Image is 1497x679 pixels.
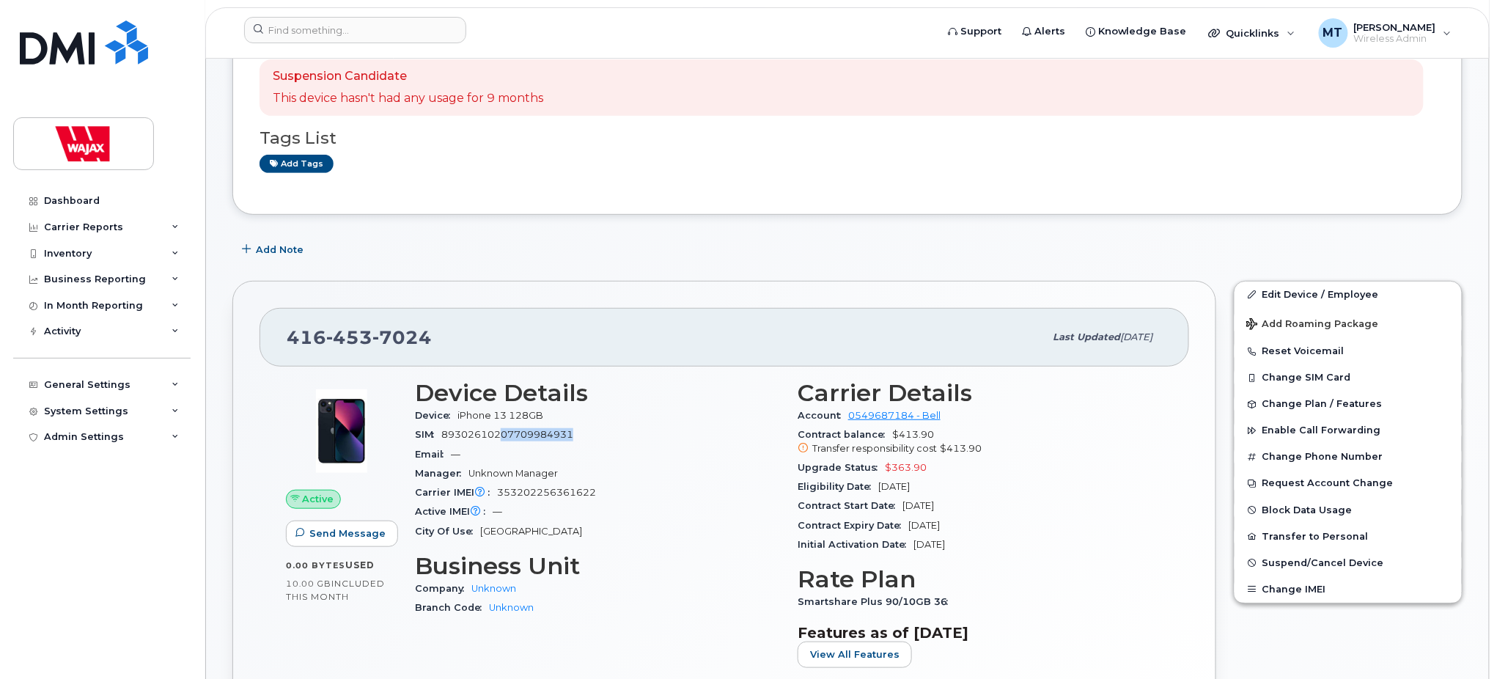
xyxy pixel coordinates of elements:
[471,583,516,594] a: Unknown
[798,462,885,473] span: Upgrade Status
[415,553,780,579] h3: Business Unit
[298,387,386,475] img: image20231002-3703462-1ig824h.jpeg
[415,506,493,517] span: Active IMEI
[345,559,375,570] span: used
[798,481,878,492] span: Eligibility Date
[497,487,596,498] span: 353202256361622
[1053,331,1120,342] span: Last updated
[1012,17,1075,46] a: Alerts
[1235,576,1462,603] button: Change IMEI
[232,237,316,263] button: Add Note
[798,566,1163,592] h3: Rate Plan
[1199,18,1306,48] div: Quicklinks
[415,410,457,421] span: Device
[415,449,451,460] span: Email
[480,526,582,537] span: [GEOGRAPHIC_DATA]
[1235,470,1462,496] button: Request Account Change
[244,17,466,43] input: Find something...
[286,579,331,589] span: 10.00 GB
[415,602,489,613] span: Branch Code
[960,24,1001,39] span: Support
[798,539,913,550] span: Initial Activation Date
[908,520,940,531] span: [DATE]
[1098,24,1187,39] span: Knowledge Base
[1075,17,1197,46] a: Knowledge Base
[415,468,468,479] span: Manager
[1235,417,1462,444] button: Enable Call Forwarding
[1262,557,1384,568] span: Suspend/Cancel Device
[810,647,900,661] span: View All Features
[1034,24,1065,39] span: Alerts
[1120,331,1153,342] span: [DATE]
[1309,18,1462,48] div: Michael Tran
[1354,21,1436,33] span: [PERSON_NAME]
[415,526,480,537] span: City Of Use
[1235,282,1462,308] a: Edit Device / Employee
[415,583,471,594] span: Company
[1262,425,1381,436] span: Enable Call Forwarding
[1226,27,1280,39] span: Quicklinks
[798,624,1163,642] h3: Features as of [DATE]
[1235,550,1462,576] button: Suspend/Cancel Device
[326,326,372,348] span: 453
[1235,391,1462,417] button: Change Plan / Features
[913,539,945,550] span: [DATE]
[286,560,345,570] span: 0.00 Bytes
[415,380,780,406] h3: Device Details
[798,429,892,440] span: Contract balance
[902,500,934,511] span: [DATE]
[798,429,1163,455] span: $413.90
[441,429,573,440] span: 89302610207709984931
[798,410,848,421] span: Account
[468,468,558,479] span: Unknown Manager
[286,521,398,547] button: Send Message
[798,596,955,607] span: Smartshare Plus 90/10GB 36
[885,462,927,473] span: $363.90
[1235,308,1462,338] button: Add Roaming Package
[940,443,982,454] span: $413.90
[303,492,334,506] span: Active
[256,243,304,257] span: Add Note
[1354,33,1436,45] span: Wireless Admin
[1235,338,1462,364] button: Reset Voicemail
[273,90,543,107] p: This device hasn't had any usage for 9 months
[878,481,910,492] span: [DATE]
[1235,497,1462,524] button: Block Data Usage
[798,642,912,668] button: View All Features
[260,129,1435,147] h3: Tags List
[309,526,386,540] span: Send Message
[493,506,502,517] span: —
[798,520,908,531] span: Contract Expiry Date
[1323,24,1343,42] span: MT
[287,326,432,348] span: 416
[812,443,937,454] span: Transfer responsibility cost
[260,155,334,173] a: Add tags
[273,68,543,85] p: Suspension Candidate
[1262,399,1383,410] span: Change Plan / Features
[489,602,534,613] a: Unknown
[457,410,543,421] span: iPhone 13 128GB
[1235,364,1462,391] button: Change SIM Card
[798,500,902,511] span: Contract Start Date
[1246,318,1379,332] span: Add Roaming Package
[286,578,385,602] span: included this month
[372,326,432,348] span: 7024
[415,487,497,498] span: Carrier IMEI
[1235,444,1462,470] button: Change Phone Number
[415,429,441,440] span: SIM
[848,410,941,421] a: 0549687184 - Bell
[938,17,1012,46] a: Support
[451,449,460,460] span: —
[798,380,1163,406] h3: Carrier Details
[1235,524,1462,550] button: Transfer to Personal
